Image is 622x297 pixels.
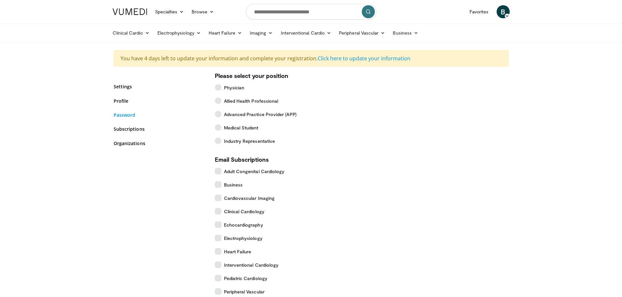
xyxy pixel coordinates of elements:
a: Browse [188,5,218,18]
span: Business [224,181,243,188]
span: Echocardiography [224,221,263,228]
img: VuMedi Logo [113,8,147,15]
span: Peripheral Vascular [224,288,264,295]
span: Heart Failure [224,248,251,255]
a: Password [114,111,205,118]
a: Profile [114,97,205,104]
a: Favorites [466,5,493,18]
a: Electrophysiology [153,26,205,39]
a: Settings [114,83,205,90]
a: Click here to update your information [318,55,410,62]
input: Search topics, interventions [246,4,376,20]
a: Clinical Cardio [109,26,153,39]
a: Peripheral Vascular [335,26,389,39]
strong: Email Subscriptions [215,156,269,163]
span: Clinical Cardiology [224,208,264,215]
span: Physician [224,84,245,91]
span: Allied Health Professional [224,97,279,104]
a: Subscriptions [114,126,205,132]
span: Industry Representative [224,138,275,144]
strong: Please select your position [215,72,288,79]
a: B [497,5,510,18]
span: Interventional Cardiology [224,261,279,268]
span: Electrophysiology [224,235,263,242]
span: Adult Congenital Cardiology [224,168,285,175]
span: Cardiovascular Imaging [224,195,275,201]
a: Business [389,26,422,39]
span: Advanced Practice Provider (APP) [224,111,296,118]
span: Medical Student [224,124,259,131]
div: You have 4 days left to update your information and complete your registration. [114,50,509,67]
span: Pediatric Cardiology [224,275,267,282]
a: Organizations [114,140,205,147]
a: Interventional Cardio [277,26,335,39]
a: Specialties [151,5,188,18]
a: Imaging [246,26,277,39]
a: Heart Failure [205,26,246,39]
